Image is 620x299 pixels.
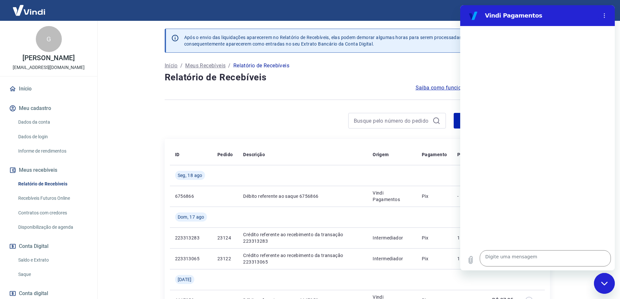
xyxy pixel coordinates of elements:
[228,62,230,70] p: /
[454,113,498,129] button: Filtros
[165,62,178,70] a: Início
[422,235,447,241] p: Pix
[589,5,612,17] button: Sair
[422,255,447,262] p: Pix
[457,235,476,241] p: 1/1
[36,26,62,52] div: G
[175,235,207,241] p: 223313283
[460,5,615,270] iframe: Janela de mensagens
[457,193,476,199] p: -
[13,64,85,71] p: [EMAIL_ADDRESS][DOMAIN_NAME]
[16,221,90,234] a: Disponibilização de agenda
[422,193,447,199] p: Pix
[175,151,180,158] p: ID
[8,82,90,96] a: Início
[217,151,233,158] p: Pedido
[422,151,447,158] p: Pagamento
[243,231,362,244] p: Crédito referente ao recebimento da transação 223313283
[22,55,75,61] p: [PERSON_NAME]
[16,192,90,205] a: Recebíveis Futuros Online
[8,239,90,253] button: Conta Digital
[373,190,411,203] p: Vindi Pagamentos
[457,151,476,158] p: Parcelas
[178,172,202,179] span: Seg, 18 ago
[16,177,90,191] a: Relatório de Recebíveis
[16,144,90,158] a: Informe de rendimentos
[16,130,90,143] a: Dados de login
[175,193,207,199] p: 6756866
[19,289,48,298] span: Conta digital
[594,273,615,294] iframe: Botão para abrir a janela de mensagens, conversa em andamento
[243,193,362,199] p: Débito referente ao saque 6756866
[175,255,207,262] p: 223313065
[217,235,233,241] p: 23124
[180,62,183,70] p: /
[185,62,226,70] a: Meus Recebíveis
[373,235,411,241] p: Intermediador
[16,116,90,129] a: Dados da conta
[8,0,50,20] img: Vindi
[416,84,550,92] a: Saiba como funciona a programação dos recebimentos
[243,252,362,265] p: Crédito referente ao recebimento da transação 223313065
[8,101,90,116] button: Meu cadastro
[217,255,233,262] p: 23122
[165,71,550,84] h4: Relatório de Recebíveis
[373,151,389,158] p: Origem
[457,255,476,262] p: 1/1
[8,163,90,177] button: Meus recebíveis
[16,253,90,267] a: Saldo e Extrato
[178,276,192,283] span: [DATE]
[178,214,204,220] span: Dom, 17 ago
[184,34,465,47] p: Após o envio das liquidações aparecerem no Relatório de Recebíveis, elas podem demorar algumas ho...
[16,206,90,220] a: Contratos com credores
[16,268,90,281] a: Saque
[243,151,265,158] p: Descrição
[354,116,430,126] input: Busque pelo número do pedido
[233,62,289,70] p: Relatório de Recebíveis
[373,255,411,262] p: Intermediador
